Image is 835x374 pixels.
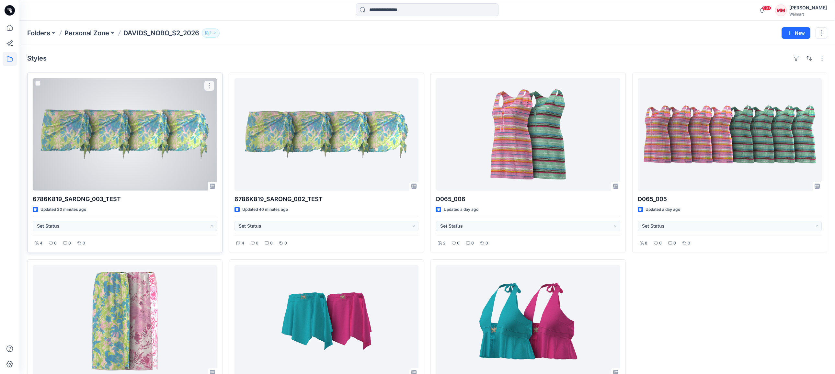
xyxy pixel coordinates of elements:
[210,29,212,37] p: 1
[284,240,287,247] p: 0
[443,240,445,247] p: 2
[234,78,419,191] a: 6786K819_SARONG_002_TEST
[638,78,822,191] a: D065_005
[27,28,50,38] a: Folders
[789,12,827,17] div: Walmart
[54,240,57,247] p: 0
[789,4,827,12] div: [PERSON_NAME]
[673,240,676,247] p: 0
[83,240,85,247] p: 0
[234,195,419,204] p: 6786K819_SARONG_002_TEST
[646,206,680,213] p: Updated a day ago
[782,27,810,39] button: New
[436,78,620,191] a: D065_006
[242,206,288,213] p: Updated 40 minutes ago
[638,195,822,204] p: D065_005
[64,28,109,38] a: Personal Zone
[688,240,690,247] p: 0
[471,240,474,247] p: 0
[68,240,71,247] p: 0
[33,195,217,204] p: 6786K819_SARONG_003_TEST
[40,240,42,247] p: 4
[33,78,217,191] a: 6786K819_SARONG_003_TEST
[775,5,787,16] div: MM
[762,6,772,11] span: 99+
[202,28,220,38] button: 1
[645,240,647,247] p: 8
[444,206,478,213] p: Updated a day ago
[457,240,460,247] p: 0
[659,240,662,247] p: 0
[27,54,47,62] h4: Styles
[256,240,258,247] p: 0
[40,206,86,213] p: Updated 30 minutes ago
[242,240,244,247] p: 4
[436,195,620,204] p: D065_006
[486,240,488,247] p: 0
[270,240,273,247] p: 0
[123,28,199,38] p: DAVIDS_NOBO_S2_2026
